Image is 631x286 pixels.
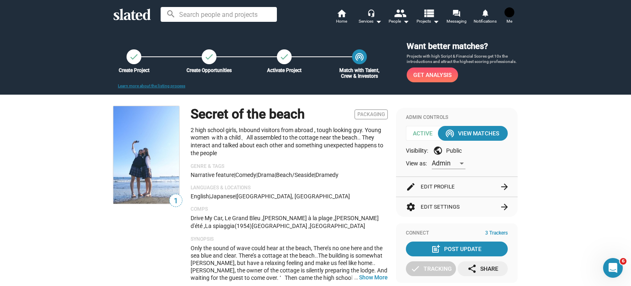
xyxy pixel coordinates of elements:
[332,67,387,79] div: Match with Talent, Crew & Investors
[191,193,209,200] span: English
[406,230,508,237] div: Connect
[467,264,477,274] mat-icon: share
[191,163,388,170] p: Genre & Tags
[355,109,388,119] span: Packaging
[113,106,179,204] img: Secret of the beach
[204,52,214,62] mat-icon: check
[367,9,375,16] mat-icon: headset_mic
[410,264,420,274] mat-icon: check
[481,9,489,16] mat-icon: notifications
[500,182,509,192] mat-icon: arrow_forward
[336,16,347,26] span: Home
[507,16,512,26] span: Me
[191,126,388,157] p: 2 high school girls, Inbound visitors from abroad , tough looking guy. Young women ｗith a child、A...
[373,16,383,26] mat-icon: arrow_drop_down
[406,261,456,276] button: Tracking
[210,193,235,200] span: Japanese
[359,274,388,281] button: …Show More
[191,214,388,230] p: Drive My Car, Le Grand Bleu ,[PERSON_NAME] à la plage ,[PERSON_NAME] d'été ,La spiaggia(1954)[GEO...
[129,52,139,62] mat-icon: check
[314,172,315,178] span: |
[394,7,406,19] mat-icon: people
[191,172,234,178] span: Narrative feature
[504,7,514,17] img: Kyoji Ohno
[209,193,210,200] span: |
[406,146,508,156] div: Visibility: Public
[191,185,388,191] p: Languages & Locations
[191,206,388,213] p: Comps
[410,261,452,276] div: Tracking
[118,84,185,88] a: Learn more about the listing process
[431,16,441,26] mat-icon: arrow_drop_down
[350,274,359,281] span: …
[603,258,623,278] iframe: Intercom live chat
[327,8,356,26] a: Home
[279,52,289,62] mat-icon: check
[256,172,258,178] span: |
[445,128,455,138] mat-icon: wifi_tethering
[235,193,237,200] span: |
[407,41,518,52] h3: Want better matches?
[258,172,275,178] span: Drama
[275,172,276,178] span: |
[315,172,339,178] span: dramedy
[438,126,508,141] button: View Matches
[406,202,416,212] mat-icon: settings
[500,202,509,212] mat-icon: arrow_forward
[276,172,314,178] span: beach/seaside
[107,67,161,73] div: Create Project
[182,67,236,73] div: Create Opportunities
[406,160,427,167] span: View as:
[406,197,508,217] button: Edit Settings
[467,261,498,276] div: Share
[442,8,471,26] a: Messaging
[471,8,500,26] a: Notifications
[458,261,508,276] button: Share
[447,16,467,26] span: Messaging
[257,67,311,73] div: Activate Project
[432,159,451,167] span: Admin
[356,8,385,26] button: Services
[385,8,413,26] button: People
[237,193,350,200] span: [GEOGRAPHIC_DATA], [GEOGRAPHIC_DATA]
[433,242,481,256] div: Post Update
[406,114,508,121] div: Admin Controls
[417,16,439,26] span: Projects
[407,67,458,82] a: Get Analysis
[352,49,367,64] a: Match with Talent, Crew & Investors
[485,230,508,237] span: 3 Trackers
[170,195,182,207] span: 1
[355,52,364,62] mat-icon: wifi_tethering
[620,258,626,265] span: 6
[202,49,216,64] a: Create Opportunities
[277,49,292,64] button: Activate Project
[406,177,508,197] button: Edit Profile
[413,8,442,26] button: Projects
[413,67,451,82] span: Get Analysis
[191,236,388,243] p: Synopsis
[406,182,416,192] mat-icon: edit
[406,242,508,256] button: Post Update
[474,16,497,26] span: Notifications
[359,16,382,26] div: Services
[431,244,441,254] mat-icon: post_add
[235,172,256,178] span: Comedy
[336,8,346,18] mat-icon: home
[161,7,277,22] input: Search people and projects
[407,53,518,65] p: Projects with high Script & Financial Scores get 10x the introductions and attract the highest sc...
[447,126,499,141] div: View Matches
[423,7,435,19] mat-icon: view_list
[452,9,460,17] mat-icon: forum
[433,146,443,156] mat-icon: public
[234,172,235,178] span: |
[389,16,409,26] div: People
[500,6,519,27] button: Kyoji OhnoMe
[191,105,305,123] h1: Secret of the beach
[406,126,445,141] span: Active
[401,16,411,26] mat-icon: arrow_drop_down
